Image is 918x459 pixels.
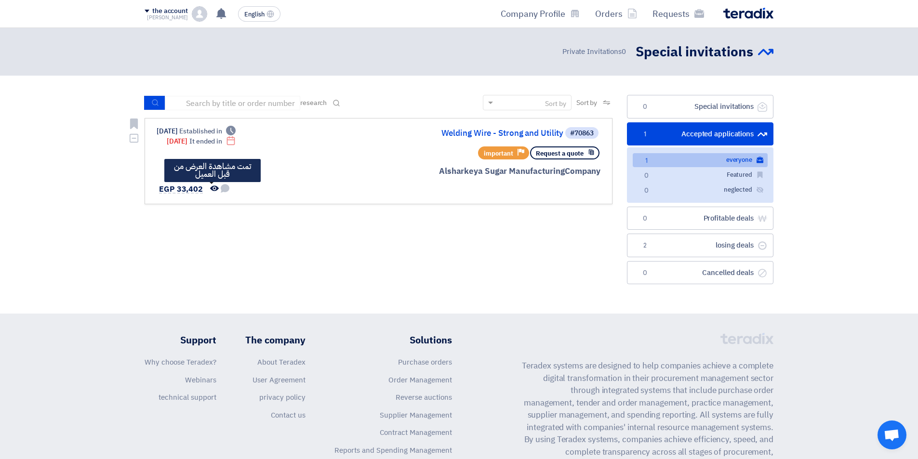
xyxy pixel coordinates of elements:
font: 1 [645,157,648,164]
a: Purchase orders [398,357,452,367]
font: important [484,149,513,158]
font: #70863 [570,128,594,138]
a: privacy policy [259,392,306,403]
a: Reverse auctions [396,392,452,403]
font: [DATE] [167,136,187,146]
font: Private Invitations [562,46,622,57]
font: English [244,10,265,19]
a: Requests [645,2,712,25]
font: 0 [644,187,649,194]
a: Contact us [271,410,306,420]
font: Company [565,165,600,177]
font: Cancelled deals [702,267,754,278]
a: Webinars [185,375,216,385]
font: Sort by [545,99,566,109]
font: the account [152,6,188,16]
a: Orders [587,2,645,25]
a: Why choose Teradex? [145,357,216,367]
font: Accepted applications [681,129,754,139]
a: Open chat [878,420,906,449]
font: Requests [652,7,690,20]
font: It ended in [189,136,222,146]
font: Company Profile [501,7,565,20]
font: Welding Wire - Strong and Utility [441,127,564,139]
font: Featured [727,170,752,179]
a: Reports and Spending Management [334,445,452,456]
a: User Agreement [253,375,306,385]
button: English [238,6,280,22]
a: Supplier Management [380,410,452,420]
font: Profitable deals [704,213,754,223]
font: Alsharkeya Sugar Manufacturing [439,165,565,177]
font: Solutions [410,333,452,347]
font: Orders [595,7,623,20]
font: Special invitations [694,101,754,112]
font: Support [180,333,216,347]
a: Accepted applications1 [627,122,773,146]
font: 0 [622,46,626,57]
font: EGP 33,402 [159,184,203,195]
font: The company [245,333,306,347]
font: Sort by [576,98,597,108]
font: research [300,98,327,108]
font: [PERSON_NAME] [147,13,188,22]
font: 0 [643,269,647,276]
a: Special invitations0 [627,95,773,118]
font: [DATE] [157,126,177,136]
font: 1 [644,131,646,138]
font: 0 [643,103,647,110]
a: technical support [159,392,216,403]
a: Welding Wire - Strong and Utility [371,129,563,138]
a: Contract Management [380,427,452,438]
font: 2 [643,242,647,249]
img: Teradix logo [723,8,773,19]
div: تمت مشاهدة العرض من قبل العميل [168,163,257,178]
font: neglected [724,185,752,194]
img: profile_test.png [192,6,207,22]
a: losing deals2 [627,234,773,257]
font: losing deals [716,240,754,250]
font: Established in [179,126,222,136]
a: Order Management [388,375,452,385]
font: 0 [643,215,647,222]
font: Special invitations [636,42,753,62]
font: Request a quote [536,149,584,158]
a: About Teradex [257,357,306,367]
a: Profitable deals0 [627,207,773,230]
font: everyone [726,155,752,164]
a: Cancelled deals0 [627,261,773,285]
input: Search by title or order number [165,96,300,110]
font: 0 [644,172,649,179]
